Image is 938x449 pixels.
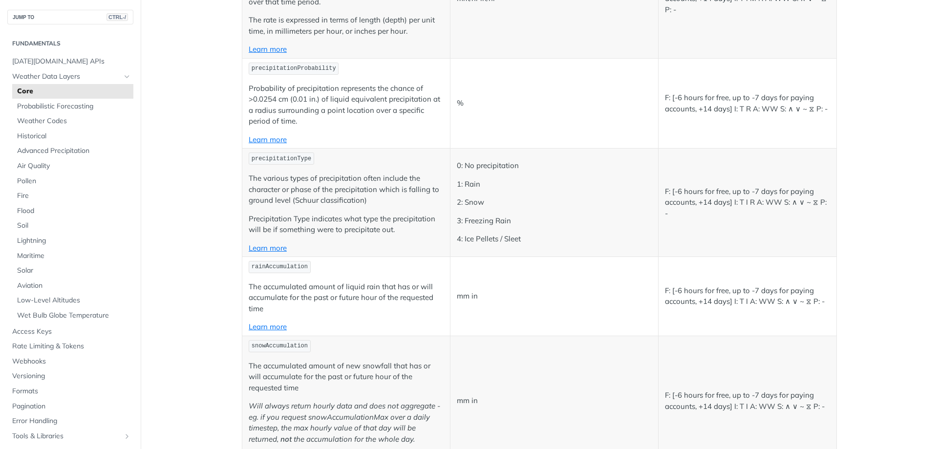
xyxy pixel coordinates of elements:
p: mm in [457,395,652,406]
a: Air Quality [12,159,133,173]
p: The various types of precipitation often include the character or phase of the precipitation whic... [249,173,444,206]
a: Learn more [249,135,287,144]
p: 1: Rain [457,179,652,190]
span: Wet Bulb Globe Temperature [17,311,131,321]
a: Pagination [7,399,133,414]
a: Learn more [249,44,287,54]
span: Air Quality [17,161,131,171]
p: The accumulated amount of new snowfall that has or will accumulate for the past or future hour of... [249,361,444,394]
span: Pollen [17,176,131,186]
p: % [457,98,652,109]
p: The rate is expressed in terms of length (depth) per unit time, in millimeters per hour, or inche... [249,15,444,37]
span: Probabilistic Forecasting [17,102,131,111]
p: F: [-6 hours for free, up to -7 days for paying accounts, +14 days] I: T R A: WW S: ∧ ∨ ~ ⧖ P: - [665,92,830,114]
span: CTRL-/ [107,13,128,21]
span: precipitationType [252,155,311,162]
span: Lightning [17,236,131,246]
a: Flood [12,204,133,218]
span: Low-Level Altitudes [17,296,131,305]
a: Fire [12,189,133,203]
span: Weather Codes [17,116,131,126]
em: the accumulation for the whole day. [294,434,415,444]
p: The accumulated amount of liquid rain that has or will accumulate for the past or future hour of ... [249,281,444,315]
a: Maritime [12,249,133,263]
a: Learn more [249,243,287,253]
h2: Fundamentals [7,39,133,48]
a: Solar [12,263,133,278]
span: Solar [17,266,131,276]
span: [DATE][DOMAIN_NAME] APIs [12,57,131,66]
a: [DATE][DOMAIN_NAME] APIs [7,54,133,69]
a: Aviation [12,278,133,293]
a: Advanced Precipitation [12,144,133,158]
span: Maritime [17,251,131,261]
span: Flood [17,206,131,216]
a: Wet Bulb Globe Temperature [12,308,133,323]
p: 0: No precipitation [457,160,652,171]
span: Soil [17,221,131,231]
button: JUMP TOCTRL-/ [7,10,133,24]
p: 3: Freezing Rain [457,215,652,227]
a: Learn more [249,322,287,331]
span: Webhooks [12,357,131,366]
p: F: [-6 hours for free, up to -7 days for paying accounts, +14 days] I: T I A: WW S: ∧ ∨ ~ ⧖ P: - [665,390,830,412]
a: Lightning [12,234,133,248]
button: Hide subpages for Weather Data Layers [123,73,131,81]
p: Precipitation Type indicates what type the precipitation will be if something were to precipitate... [249,214,444,235]
a: Webhooks [7,354,133,369]
p: 2: Snow [457,197,652,208]
button: Show subpages for Tools & Libraries [123,432,131,440]
p: Probability of precipitation represents the chance of >0.0254 cm (0.01 in.) of liquid equivalent ... [249,83,444,127]
a: Tools & LibrariesShow subpages for Tools & Libraries [7,429,133,444]
em: Will always return hourly data and does not aggregate - eg. if you request snowAccumulationMax ov... [249,401,440,444]
a: Pollen [12,174,133,189]
span: precipitationProbability [252,65,336,72]
span: Error Handling [12,416,131,426]
span: snowAccumulation [252,342,308,349]
p: 4: Ice Pellets / Sleet [457,234,652,245]
span: Weather Data Layers [12,72,121,82]
span: Formats [12,386,131,396]
a: Error Handling [7,414,133,428]
span: Core [17,86,131,96]
span: Access Keys [12,327,131,337]
a: Formats [7,384,133,399]
span: Pagination [12,402,131,411]
a: Low-Level Altitudes [12,293,133,308]
a: Historical [12,129,133,144]
a: Core [12,84,133,99]
a: Versioning [7,369,133,384]
span: Advanced Precipitation [17,146,131,156]
span: Rate Limiting & Tokens [12,342,131,351]
p: F: [-6 hours for free, up to -7 days for paying accounts, +14 days] I: T I A: WW S: ∧ ∨ ~ ⧖ P: - [665,285,830,307]
span: Historical [17,131,131,141]
a: Rate Limiting & Tokens [7,339,133,354]
a: Soil [12,218,133,233]
span: Fire [17,191,131,201]
a: Weather Data LayersHide subpages for Weather Data Layers [7,69,133,84]
span: Tools & Libraries [12,431,121,441]
a: Weather Codes [12,114,133,128]
strong: not [280,434,292,444]
p: mm in [457,291,652,302]
a: Access Keys [7,324,133,339]
a: Probabilistic Forecasting [12,99,133,114]
p: F: [-6 hours for free, up to -7 days for paying accounts, +14 days] I: T I R A: WW S: ∧ ∨ ~ ⧖ P: - [665,186,830,219]
span: Versioning [12,371,131,381]
span: Aviation [17,281,131,291]
span: rainAccumulation [252,263,308,270]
